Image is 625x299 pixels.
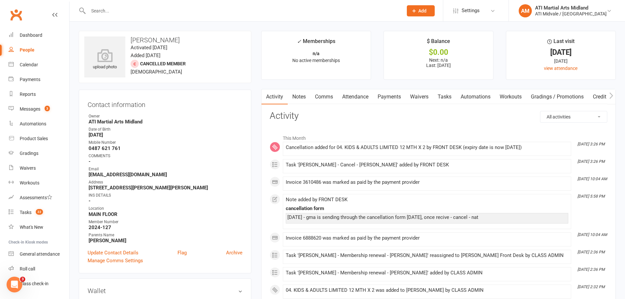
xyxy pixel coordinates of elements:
[88,287,242,294] h3: Wallet
[535,5,607,11] div: ATI Martial Arts Midland
[89,172,242,178] strong: [EMAIL_ADDRESS][DOMAIN_NAME]
[577,232,607,237] i: [DATE] 10:04 AM
[577,250,605,254] i: [DATE] 2:36 PM
[390,57,487,68] p: Next: n/a Last: [DATE]
[20,210,31,215] div: Tasks
[270,131,607,142] li: This Month
[535,11,607,17] div: ATI Midvale / [GEOGRAPHIC_DATA]
[9,43,69,57] a: People
[20,106,40,112] div: Messages
[286,162,568,168] div: Task '[PERSON_NAME] - Cancel - [PERSON_NAME]' added by FRONT DESK
[512,57,610,65] div: [DATE]
[89,159,242,164] strong: -
[270,111,607,121] h3: Activity
[89,113,242,119] div: Owner
[9,57,69,72] a: Calendar
[9,72,69,87] a: Payments
[20,62,38,67] div: Calendar
[20,77,40,82] div: Payments
[20,195,52,200] div: Assessments
[131,53,160,58] time: Added [DATE]
[286,206,568,211] div: cancellation form
[313,51,320,56] strong: n/a
[89,232,242,238] div: Parents Name
[20,224,43,230] div: What's New
[544,66,577,71] a: view attendance
[407,5,435,16] button: Add
[20,251,60,257] div: General attendance
[89,198,242,204] strong: -
[547,37,574,49] div: Last visit
[89,179,242,185] div: Address
[9,161,69,176] a: Waivers
[88,249,138,257] a: Update Contact Details
[20,281,49,286] div: Class check-in
[131,45,167,51] time: Activated [DATE]
[577,285,605,289] i: [DATE] 2:32 PM
[89,238,242,244] strong: [PERSON_NAME]
[177,249,187,257] a: Flag
[338,89,373,104] a: Attendance
[89,132,242,138] strong: [DATE]
[427,37,450,49] div: $ Balance
[9,87,69,102] a: Reports
[577,142,605,146] i: [DATE] 3:26 PM
[286,180,568,185] div: Invoice 3610486 was marked as paid by the payment provider
[286,197,568,203] div: Note added by FRONT DESK
[20,47,34,53] div: People
[20,136,48,141] div: Product Sales
[292,58,340,63] span: No active memberships
[226,249,242,257] a: Archive
[9,190,69,205] a: Assessments
[89,119,242,125] strong: ATI Martial Arts Midland
[7,277,22,292] iframe: Intercom live chat
[456,89,495,104] a: Automations
[261,89,288,104] a: Activity
[286,288,568,293] div: 04. KIDS & ADULTS LIMITED 12 MTH X 2 was added to [PERSON_NAME] by CLASS ADMIN
[9,117,69,131] a: Automations
[9,176,69,190] a: Workouts
[577,194,605,199] i: [DATE] 5:58 PM
[140,61,186,66] span: Cancelled member
[286,145,568,150] div: Cancellation added for 04. KIDS & ADULTS LIMITED 12 MTH X 2 by FRONT DESK (expiry date is now [DA...
[86,6,398,15] input: Search...
[297,38,301,45] i: ✓
[297,37,335,49] div: Memberships
[519,4,532,17] div: AM
[577,159,605,164] i: [DATE] 3:26 PM
[88,257,143,265] a: Manage Comms Settings
[310,89,338,104] a: Comms
[20,180,39,185] div: Workouts
[89,219,242,225] div: Member Number
[286,235,568,241] div: Invoice 6888620 was marked as paid by the payment provider
[433,89,456,104] a: Tasks
[373,89,406,104] a: Payments
[9,28,69,43] a: Dashboard
[89,205,242,212] div: Location
[20,92,36,97] div: Reports
[20,121,46,126] div: Automations
[89,126,242,133] div: Date of Birth
[406,89,433,104] a: Waivers
[526,89,588,104] a: Gradings / Promotions
[45,106,50,111] span: 3
[20,277,25,282] span: 3
[88,98,242,108] h3: Contact information
[89,153,242,159] div: COMMENTS
[36,209,43,215] span: 22
[20,266,35,271] div: Roll call
[89,185,242,191] strong: [STREET_ADDRESS][PERSON_NAME][PERSON_NAME]
[288,89,310,104] a: Notes
[577,177,607,181] i: [DATE] 10:04 AM
[512,49,610,56] div: [DATE]
[20,151,38,156] div: Gradings
[495,89,526,104] a: Workouts
[577,267,605,272] i: [DATE] 2:36 PM
[9,146,69,161] a: Gradings
[9,102,69,117] a: Messages 3
[9,262,69,276] a: Roll call
[84,49,125,71] div: upload photo
[462,3,480,18] span: Settings
[89,166,242,172] div: Email
[9,276,69,291] a: Class kiosk mode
